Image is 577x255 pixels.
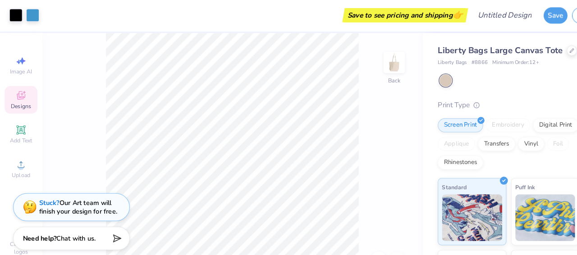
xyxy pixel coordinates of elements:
div: Back [375,75,386,83]
div: Screen Print [422,115,466,129]
img: Back [371,52,389,70]
div: Vinyl [500,133,525,147]
span: Designs [10,100,30,107]
span: Chat with us. [55,227,92,236]
span: Add Text [9,133,31,141]
div: Embroidery [469,115,512,129]
span: Image AI [10,67,31,74]
strong: Need help? [22,227,55,236]
span: Liberty Bags Large Canvas Tote [422,44,543,55]
strong: Stuck? [38,192,57,201]
img: Standard [426,189,485,234]
span: # 8866 [455,58,471,66]
img: Puff Ink [497,189,555,234]
span: Standard [426,177,450,187]
span: 👉 [437,10,447,21]
div: Foil [528,133,549,147]
span: Clipart & logos [5,233,36,248]
input: Untitled Design [454,7,520,25]
div: Rhinestones [422,151,466,165]
div: Transfers [461,133,497,147]
span: Minimum Order: 12 + [475,58,520,66]
span: Upload [11,167,29,174]
span: Liberty Bags [422,58,450,66]
div: Applique [422,133,458,147]
span: Puff Ink [497,177,516,187]
div: Print Type [422,97,559,108]
div: Save to see pricing and shipping [333,9,449,23]
div: Digital Print [514,115,558,129]
div: Our Art team will finish your design for free. [38,192,113,209]
button: Save [525,8,548,24]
